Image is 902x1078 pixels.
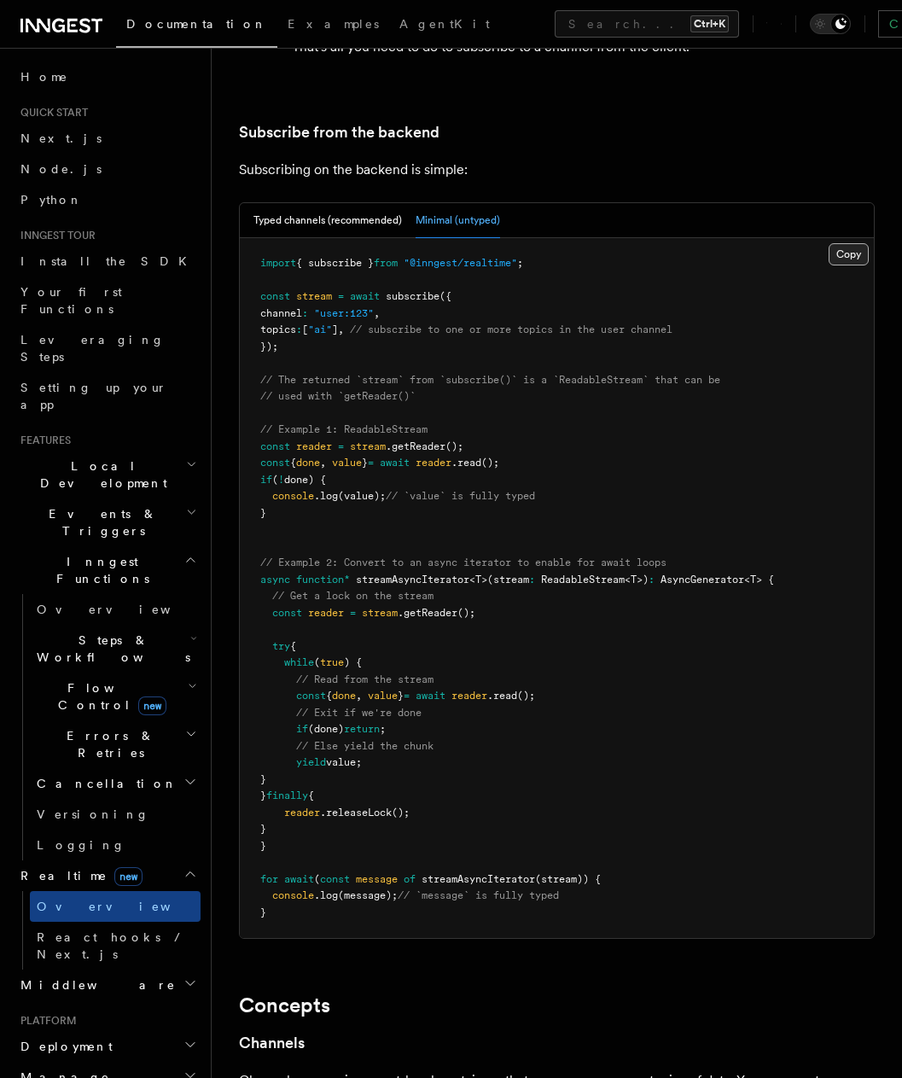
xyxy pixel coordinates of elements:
span: streamAsyncIterator [356,574,469,586]
span: console [272,490,314,502]
span: .getReader [398,607,457,619]
span: : [296,323,302,335]
span: >(stream [481,574,529,586]
span: AsyncGenerator [660,574,744,586]
span: await [380,457,410,469]
span: (message); [338,889,398,901]
span: }); [260,341,278,353]
span: ; [380,723,386,735]
span: return [344,723,380,735]
span: from [374,257,398,269]
span: const [296,690,326,702]
span: } [260,773,266,785]
span: done [332,690,356,702]
span: = [338,290,344,302]
span: // Example 1: ReadableStream [260,423,428,435]
span: streamAsyncIterator [422,873,535,885]
button: Middleware [14,970,201,1000]
span: finally [266,790,308,801]
span: } [260,823,266,835]
span: reader [284,807,320,819]
span: { [290,640,296,652]
span: value; [326,756,362,768]
span: if [260,474,272,486]
span: Node.js [20,162,102,176]
a: Next.js [14,123,201,154]
span: while [284,656,314,668]
span: channel [260,307,302,319]
span: "@inngest/realtime" [404,257,517,269]
span: (); [445,440,463,452]
span: Your first Functions [20,285,122,316]
span: Overview [37,900,212,913]
span: ( [314,873,320,885]
span: : [302,307,308,319]
span: ; [517,257,523,269]
span: (); [517,690,535,702]
button: Typed channels (recommended) [253,203,402,238]
span: Examples [288,17,379,31]
span: Home [20,68,68,85]
a: Overview [30,891,201,922]
span: // used with `getReader()` [260,390,416,402]
a: Channels [239,1031,305,1055]
span: : [649,574,655,586]
span: = [404,690,410,702]
span: await [350,290,380,302]
span: > { [756,574,774,586]
span: , [338,323,344,335]
span: // subscribe to one or more topics in the user channel [350,323,672,335]
span: value [368,690,398,702]
span: } [398,690,404,702]
span: (done) [308,723,344,735]
span: Install the SDK [20,254,197,268]
a: React hooks / Next.js [30,922,201,970]
span: .log [314,889,338,901]
span: Errors & Retries [30,727,185,761]
span: subscribe [386,290,439,302]
span: stream [362,607,398,619]
span: const [260,457,290,469]
a: Logging [30,830,201,860]
span: Steps & Workflows [30,632,190,666]
a: Leveraging Steps [14,324,201,372]
span: reader [308,607,344,619]
span: { [326,690,332,702]
span: import [260,257,296,269]
span: < [625,574,631,586]
span: [ [302,323,308,335]
span: async [260,574,290,586]
span: } [260,906,266,918]
a: Python [14,184,201,215]
div: Realtimenew [14,891,201,970]
span: (); [481,457,499,469]
a: Concepts [239,994,330,1017]
span: // `message` is fully typed [398,889,559,901]
span: Setting up your app [20,381,167,411]
span: Realtime [14,867,143,884]
span: const [272,607,302,619]
span: (); [392,807,410,819]
span: topics [260,323,296,335]
span: .read [451,457,481,469]
span: // Get a lock on the stream [272,590,434,602]
span: Logging [37,838,125,852]
span: , [374,307,380,319]
span: console [272,889,314,901]
span: ) { [344,656,362,668]
span: ( [314,656,320,668]
span: .log [314,490,338,502]
span: .releaseLock [320,807,392,819]
span: } [260,790,266,801]
span: new [114,867,143,886]
span: await [416,690,445,702]
span: Inngest tour [14,229,96,242]
span: message [356,873,398,885]
span: : [529,574,535,586]
span: , [320,457,326,469]
span: Local Development [14,457,186,492]
span: "ai" [308,323,332,335]
span: = [350,607,356,619]
span: await [284,873,314,885]
span: { subscribe } [296,257,374,269]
